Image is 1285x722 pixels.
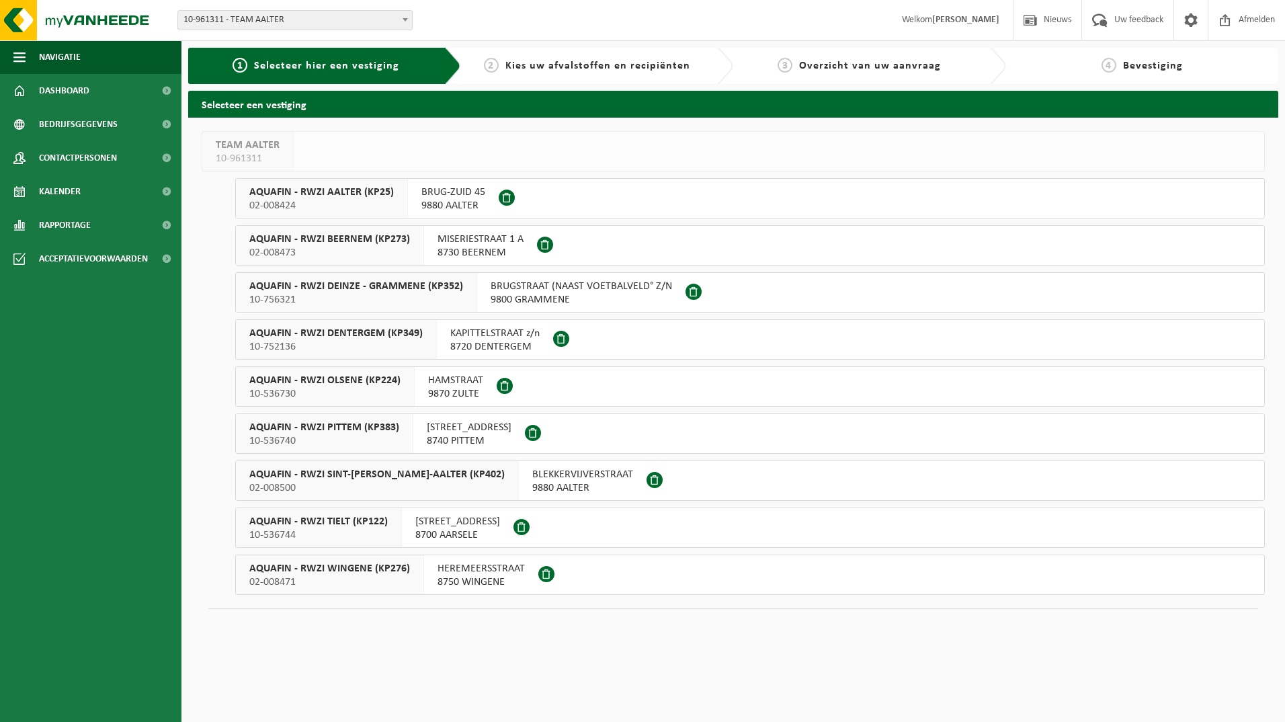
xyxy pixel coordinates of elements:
[491,293,672,307] span: 9800 GRAMMENE
[249,293,463,307] span: 10-756321
[491,280,672,293] span: BRUGSTRAAT (NAAST VOETBALVELD° Z/N
[216,138,280,152] span: TEAM AALTER
[249,528,388,542] span: 10-536744
[438,233,524,246] span: MISERIESTRAAT 1 A
[438,562,525,575] span: HEREMEERSSTRAAT
[505,61,690,71] span: Kies uw afvalstoffen en recipiënten
[249,575,410,589] span: 02-008471
[39,175,81,208] span: Kalender
[249,468,505,481] span: AQUAFIN - RWZI SINT-[PERSON_NAME]-AALTER (KP402)
[39,242,148,276] span: Acceptatievoorwaarden
[249,374,401,387] span: AQUAFIN - RWZI OLSENE (KP224)
[39,74,89,108] span: Dashboard
[235,366,1265,407] button: AQUAFIN - RWZI OLSENE (KP224) 10-536730 HAMSTRAAT9870 ZULTE
[249,421,399,434] span: AQUAFIN - RWZI PITTEM (KP383)
[249,186,394,199] span: AQUAFIN - RWZI AALTER (KP25)
[235,413,1265,454] button: AQUAFIN - RWZI PITTEM (KP383) 10-536740 [STREET_ADDRESS]8740 PITTEM
[428,374,483,387] span: HAMSTRAAT
[249,280,463,293] span: AQUAFIN - RWZI DEINZE - GRAMMENE (KP352)
[421,199,485,212] span: 9880 AALTER
[415,528,500,542] span: 8700 AARSELE
[427,434,511,448] span: 8740 PITTEM
[249,199,394,212] span: 02-008424
[249,233,410,246] span: AQUAFIN - RWZI BEERNEM (KP273)
[249,246,410,259] span: 02-008473
[235,178,1265,218] button: AQUAFIN - RWZI AALTER (KP25) 02-008424 BRUG-ZUID 459880 AALTER
[427,421,511,434] span: [STREET_ADDRESS]
[39,208,91,242] span: Rapportage
[428,387,483,401] span: 9870 ZULTE
[39,40,81,74] span: Navigatie
[39,141,117,175] span: Contactpersonen
[484,58,499,73] span: 2
[178,11,412,30] span: 10-961311 - TEAM AALTER
[235,508,1265,548] button: AQUAFIN - RWZI TIELT (KP122) 10-536744 [STREET_ADDRESS]8700 AARSELE
[532,481,633,495] span: 9880 AALTER
[249,481,505,495] span: 02-008500
[235,272,1265,313] button: AQUAFIN - RWZI DEINZE - GRAMMENE (KP352) 10-756321 BRUGSTRAAT (NAAST VOETBALVELD° Z/N9800 GRAMMENE
[450,327,540,340] span: KAPITTELSTRAAT z/n
[415,515,500,528] span: [STREET_ADDRESS]
[235,319,1265,360] button: AQUAFIN - RWZI DENTERGEM (KP349) 10-752136 KAPITTELSTRAAT z/n8720 DENTERGEM
[1123,61,1183,71] span: Bevestiging
[438,575,525,589] span: 8750 WINGENE
[932,15,999,25] strong: [PERSON_NAME]
[438,246,524,259] span: 8730 BEERNEM
[188,91,1278,117] h2: Selecteer een vestiging
[235,225,1265,266] button: AQUAFIN - RWZI BEERNEM (KP273) 02-008473 MISERIESTRAAT 1 A8730 BEERNEM
[249,515,388,528] span: AQUAFIN - RWZI TIELT (KP122)
[254,61,399,71] span: Selecteer hier een vestiging
[233,58,247,73] span: 1
[216,152,280,165] span: 10-961311
[532,468,633,481] span: BLEKKERVIJVERSTRAAT
[249,340,423,354] span: 10-752136
[235,555,1265,595] button: AQUAFIN - RWZI WINGENE (KP276) 02-008471 HEREMEERSSTRAAT8750 WINGENE
[1102,58,1116,73] span: 4
[249,562,410,575] span: AQUAFIN - RWZI WINGENE (KP276)
[450,340,540,354] span: 8720 DENTERGEM
[421,186,485,199] span: BRUG-ZUID 45
[249,327,423,340] span: AQUAFIN - RWZI DENTERGEM (KP349)
[799,61,941,71] span: Overzicht van uw aanvraag
[235,460,1265,501] button: AQUAFIN - RWZI SINT-[PERSON_NAME]-AALTER (KP402) 02-008500 BLEKKERVIJVERSTRAAT9880 AALTER
[778,58,792,73] span: 3
[249,387,401,401] span: 10-536730
[249,434,399,448] span: 10-536740
[177,10,413,30] span: 10-961311 - TEAM AALTER
[39,108,118,141] span: Bedrijfsgegevens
